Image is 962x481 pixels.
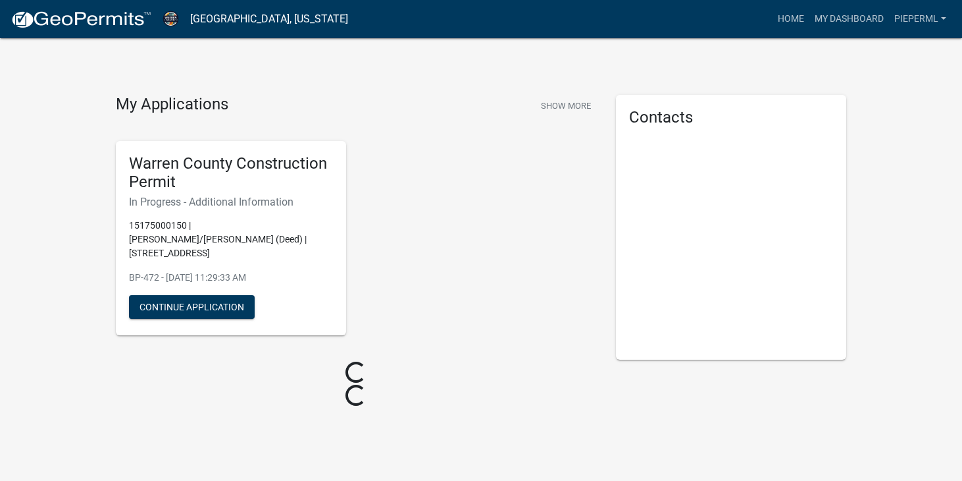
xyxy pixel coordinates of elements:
h5: Contacts [629,108,833,127]
a: pieperml [889,7,951,32]
a: [GEOGRAPHIC_DATA], [US_STATE] [190,8,348,30]
button: Show More [536,95,596,117]
a: Home [772,7,809,32]
button: Continue Application [129,295,255,319]
a: My Dashboard [809,7,889,32]
img: Warren County, Iowa [162,10,180,28]
h5: Warren County Construction Permit [129,154,333,192]
p: 15175000150 | [PERSON_NAME]/[PERSON_NAME] (Deed) | [STREET_ADDRESS] [129,219,333,260]
p: BP-472 - [DATE] 11:29:33 AM [129,271,333,285]
h4: My Applications [116,95,228,115]
h6: In Progress - Additional Information [129,196,333,208]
